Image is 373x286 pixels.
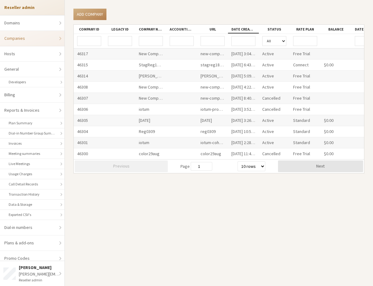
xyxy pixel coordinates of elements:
[228,104,259,115] div: [DATE] 3:52 PM GMT
[290,137,321,148] div: Standard
[228,82,259,93] div: [DATE] 4:22 AM GMT
[228,71,259,81] div: [DATE] 5:09 PM GMT
[290,93,321,104] div: Free Trial
[197,48,228,59] div: new-company-streamlined-8095
[324,128,348,135] div: $0.00
[74,71,105,81] div: 46314
[262,27,286,31] div: Status
[135,82,166,93] div: New Company
[201,27,225,31] div: URL
[74,104,105,115] div: 46306
[259,104,290,115] div: Cancelled
[278,160,363,172] button: Next
[197,93,228,104] div: new-company-tertiary-83911
[197,71,228,81] div: [PERSON_NAME]-testing
[108,27,132,31] div: Legacy ID
[324,27,348,31] div: Balance
[201,36,225,46] input: URL
[4,5,35,10] strong: Reseller admin
[197,148,228,159] div: color29aug
[135,148,166,159] div: color29aug
[324,117,348,124] div: $0.00
[77,27,101,31] div: Company ID
[74,60,105,70] div: 46315
[135,71,166,81] div: [PERSON_NAME]-testing
[135,104,166,115] div: iotum
[74,126,105,137] div: 46304
[259,71,290,81] div: Active
[170,36,194,46] input: Accounting ID
[197,137,228,148] div: iotum-coherent-1018
[231,27,255,31] div: Date created
[74,137,105,148] div: 46301
[197,126,228,137] div: reg0309
[19,277,61,283] div: Reseller admin
[228,48,259,59] div: [DATE] 3:04 PM GMT
[191,162,212,171] input: page number input
[74,115,105,126] div: 46305
[231,36,255,46] input: Open menu
[259,148,290,159] div: Cancelled
[228,126,259,137] div: [DATE] 10:53 AM GMT
[139,27,163,31] div: Company name
[74,82,105,93] div: 46308
[259,93,290,104] div: Cancelled
[74,48,105,59] div: 46317
[75,160,168,172] button: Previous
[197,104,228,115] div: iotum-product-412
[19,264,61,271] div: [PERSON_NAME]
[77,36,101,46] input: Company ID
[290,115,321,126] div: Standard
[290,60,321,70] div: Connect
[170,27,194,31] div: Accounting ID
[135,48,166,59] div: New Company
[290,148,321,159] div: Free Trial
[259,115,290,126] div: Active
[259,48,290,59] div: Active
[290,82,321,93] div: Free Trial
[259,82,290,93] div: Active
[228,115,259,126] div: [DATE] 3:26 PM GMT
[228,137,259,148] div: [DATE] 2:28 PM GMT
[259,60,290,70] div: Active
[259,126,290,137] div: Active
[135,93,166,104] div: New Company
[197,115,228,126] div: [DATE]
[259,137,290,148] div: Active
[197,60,228,70] div: stagreg180925
[74,148,105,159] div: 46300
[228,93,259,104] div: [DATE] 8:40 PM GMT
[180,162,212,171] span: Page
[290,48,321,59] div: Free Trial
[324,151,348,157] div: $0.00
[135,115,166,126] div: [DATE]
[108,36,132,46] input: Legacy ID
[324,62,348,68] div: $0.00
[139,36,163,46] input: Company name
[228,60,259,70] div: [DATE] 6:43 AM GMT
[197,82,228,93] div: new-company-up-sized-34959
[19,271,61,277] div: [PERSON_NAME][EMAIL_ADDRESS][DOMAIN_NAME]
[228,148,259,159] div: [DATE] 11:44 AM GMT
[135,137,166,148] div: iotum
[262,36,286,46] select: Status
[290,71,321,81] div: Free Trial
[293,27,317,31] div: Rate plan
[290,126,321,137] div: Standard
[293,36,317,46] input: Rate plan
[73,9,106,20] a: Add company
[135,60,166,70] div: StagReg180925
[238,161,265,171] select: row size select
[324,139,348,146] div: $0.00
[74,93,105,104] div: 46307
[290,104,321,115] div: Free Trial
[135,126,166,137] div: Reg0309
